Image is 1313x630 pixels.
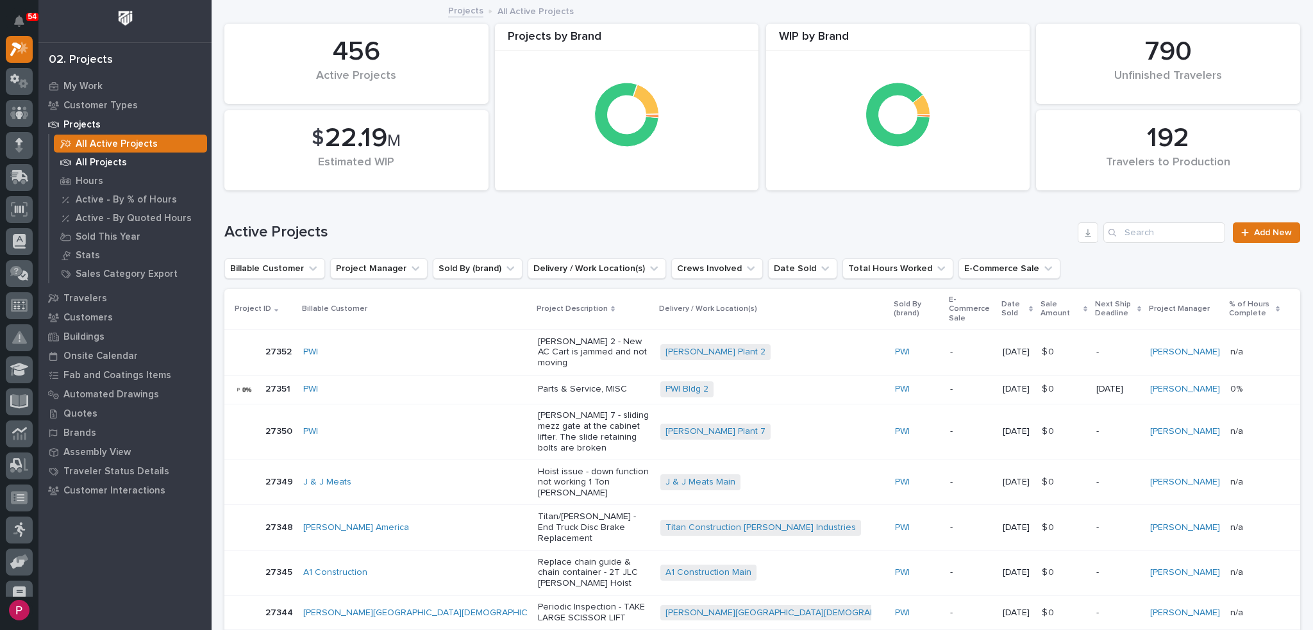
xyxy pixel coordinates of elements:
[1230,381,1245,395] p: 0%
[63,100,138,112] p: Customer Types
[895,567,910,578] a: PWI
[895,608,910,618] a: PWI
[894,297,941,321] p: Sold By (brand)
[224,460,1300,505] tr: 2734927349 J & J Meats Hoist issue - down function not working 1 Ton [PERSON_NAME]J & J Meats Mai...
[433,258,523,279] button: Sold By (brand)
[303,522,409,533] a: [PERSON_NAME] America
[1042,520,1057,533] p: $ 0
[265,565,295,578] p: 27345
[76,269,178,280] p: Sales Category Export
[224,551,1300,596] tr: 2734527345 A1 Construction Replace chain guide & chain container - 2T JLC [PERSON_NAME] HoistA1 C...
[303,347,318,358] a: PWI
[265,424,295,437] p: 27350
[224,329,1300,375] tr: 2735227352 PWI [PERSON_NAME] 2 - New AC Cart is jammed and not moving[PERSON_NAME] Plant 2 PWI -[...
[246,36,467,68] div: 456
[665,384,708,395] a: PWI Bldg 2
[1229,297,1273,321] p: % of Hours Complete
[1150,426,1220,437] a: [PERSON_NAME]
[538,602,650,624] p: Periodic Inspection - TAKE LARGE SCISSOR LIFT
[665,347,765,358] a: [PERSON_NAME] Plant 2
[63,312,113,324] p: Customers
[49,228,212,245] a: Sold This Year
[1096,608,1140,618] p: -
[63,466,169,477] p: Traveler Status Details
[63,293,107,304] p: Travelers
[49,209,212,227] a: Active - By Quoted Hours
[303,608,557,618] a: [PERSON_NAME][GEOGRAPHIC_DATA][DEMOGRAPHIC_DATA]
[538,467,650,499] p: Hoist issue - down function not working 1 Ton [PERSON_NAME]
[1003,608,1032,618] p: [DATE]
[1003,426,1032,437] p: [DATE]
[1150,608,1220,618] a: [PERSON_NAME]
[63,331,105,343] p: Buildings
[1096,477,1140,488] p: -
[1058,69,1278,96] div: Unfinished Travelers
[1042,474,1057,488] p: $ 0
[38,327,212,346] a: Buildings
[1042,605,1057,618] p: $ 0
[895,426,910,437] a: PWI
[49,53,113,67] div: 02. Projects
[38,95,212,115] a: Customer Types
[1042,565,1057,578] p: $ 0
[1230,605,1246,618] p: n/a
[265,605,296,618] p: 27344
[76,250,100,261] p: Stats
[1150,567,1220,578] a: [PERSON_NAME]
[265,344,294,358] p: 27352
[63,447,131,458] p: Assembly View
[1042,424,1057,437] p: $ 0
[224,223,1073,242] h1: Active Projects
[63,485,165,497] p: Customer Interactions
[1230,424,1246,437] p: n/a
[63,389,159,401] p: Automated Drawings
[1003,522,1032,533] p: [DATE]
[950,384,992,395] p: -
[224,404,1300,460] tr: 2735027350 PWI [PERSON_NAME] 7 - sliding mezz gate at the cabinet lifter. The slide retaining bol...
[659,302,757,316] p: Delivery / Work Location(s)
[49,265,212,283] a: Sales Category Export
[1230,565,1246,578] p: n/a
[63,427,96,439] p: Brands
[1230,520,1246,533] p: n/a
[76,176,103,187] p: Hours
[1096,426,1140,437] p: -
[38,346,212,365] a: Onsite Calendar
[265,474,296,488] p: 27349
[246,156,467,183] div: Estimated WIP
[1096,522,1140,533] p: -
[38,365,212,385] a: Fab and Coatings Items
[665,608,919,618] a: [PERSON_NAME][GEOGRAPHIC_DATA][DEMOGRAPHIC_DATA]
[38,442,212,461] a: Assembly View
[665,522,856,533] a: Titan Construction [PERSON_NAME] Industries
[1042,344,1057,358] p: $ 0
[895,522,910,533] a: PWI
[49,190,212,208] a: Active - By % of Hours
[1150,477,1220,488] a: [PERSON_NAME]
[1003,347,1032,358] p: [DATE]
[842,258,953,279] button: Total Hours Worked
[76,231,140,243] p: Sold This Year
[537,302,608,316] p: Project Description
[498,3,574,17] p: All Active Projects
[1058,36,1278,68] div: 790
[235,302,271,316] p: Project ID
[495,30,759,51] div: Projects by Brand
[63,119,101,131] p: Projects
[665,477,735,488] a: J & J Meats Main
[38,481,212,500] a: Customer Interactions
[671,258,763,279] button: Crews Involved
[950,477,992,488] p: -
[63,351,138,362] p: Onsite Calendar
[303,567,367,578] a: A1 Construction
[224,258,325,279] button: Billable Customer
[49,172,212,190] a: Hours
[325,125,387,152] span: 22.19
[528,258,666,279] button: Delivery / Work Location(s)
[63,370,171,381] p: Fab and Coatings Items
[38,461,212,481] a: Traveler Status Details
[387,133,401,149] span: M
[38,115,212,134] a: Projects
[665,567,751,578] a: A1 Construction Main
[1103,222,1225,243] div: Search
